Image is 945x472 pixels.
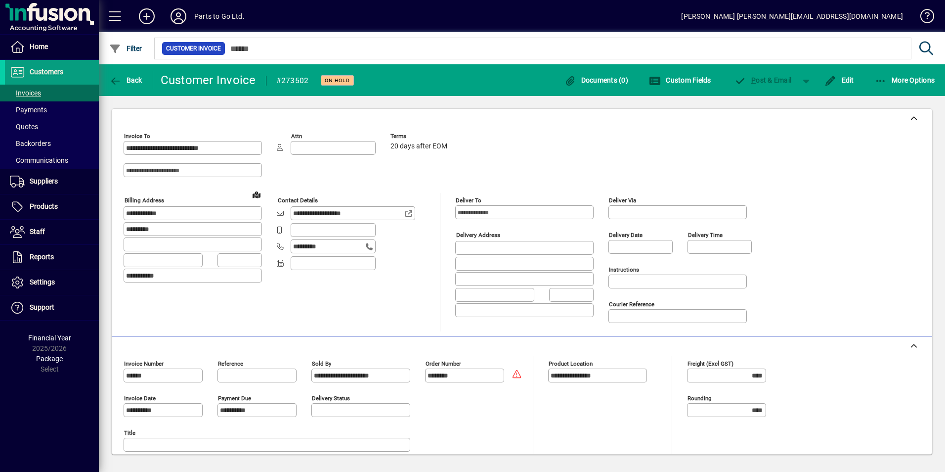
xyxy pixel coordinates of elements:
mat-label: Instructions [609,266,639,273]
mat-label: Freight (excl GST) [687,360,733,367]
mat-label: Delivery date [609,232,643,238]
mat-label: Deliver via [609,197,636,204]
button: Filter [107,40,145,57]
a: Reports [5,245,99,270]
span: ost & Email [734,76,792,84]
a: Products [5,194,99,219]
button: Add [131,7,163,25]
app-page-header-button: Back [99,71,153,89]
mat-label: Sold by [312,360,331,367]
span: Payments [10,106,47,114]
mat-label: Delivery time [688,232,723,238]
span: Customers [30,68,63,76]
span: Custom Fields [649,76,711,84]
span: Support [30,303,54,311]
a: Home [5,35,99,59]
mat-label: Invoice date [124,395,156,402]
span: Backorders [10,140,51,147]
a: View on map [249,187,264,202]
mat-label: Order number [426,360,461,367]
span: Invoices [10,89,41,97]
a: Payments [5,101,99,118]
mat-label: Product location [549,360,593,367]
button: Profile [163,7,194,25]
a: Suppliers [5,169,99,194]
div: Customer Invoice [161,72,256,88]
div: [PERSON_NAME] [PERSON_NAME][EMAIL_ADDRESS][DOMAIN_NAME] [681,8,903,24]
a: Staff [5,220,99,244]
button: Edit [822,71,857,89]
a: Settings [5,270,99,295]
span: Terms [390,133,450,140]
mat-label: Deliver To [456,197,481,204]
button: Documents (0) [561,71,631,89]
button: More Options [872,71,938,89]
span: Reports [30,253,54,261]
mat-label: Title [124,429,135,436]
mat-label: Reference [218,360,243,367]
span: On hold [325,77,350,84]
mat-label: Invoice To [124,133,150,140]
div: #273502 [276,73,309,89]
a: Backorders [5,135,99,152]
mat-label: Rounding [687,395,711,402]
span: Communications [10,156,68,164]
span: Staff [30,228,45,236]
span: Edit [824,76,854,84]
button: Custom Fields [646,71,714,89]
span: Documents (0) [564,76,628,84]
mat-label: Attn [291,133,302,140]
span: Package [36,355,63,363]
span: Suppliers [30,177,58,185]
span: Quotes [10,123,38,131]
span: More Options [875,76,935,84]
a: Quotes [5,118,99,135]
button: Post & Email [730,71,797,89]
mat-label: Payment due [218,395,251,402]
span: Filter [109,45,142,52]
mat-label: Courier Reference [609,301,654,308]
span: P [751,76,756,84]
a: Communications [5,152,99,169]
mat-label: Invoice number [124,360,164,367]
span: Back [109,76,142,84]
a: Invoices [5,85,99,101]
div: Parts to Go Ltd. [194,8,245,24]
span: Settings [30,278,55,286]
span: Customer Invoice [166,44,221,53]
span: Home [30,43,48,50]
span: 20 days after EOM [390,142,447,150]
span: Products [30,202,58,210]
mat-label: Delivery status [312,395,350,402]
a: Knowledge Base [913,2,933,34]
a: Support [5,295,99,320]
button: Back [107,71,145,89]
span: Financial Year [28,334,71,342]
